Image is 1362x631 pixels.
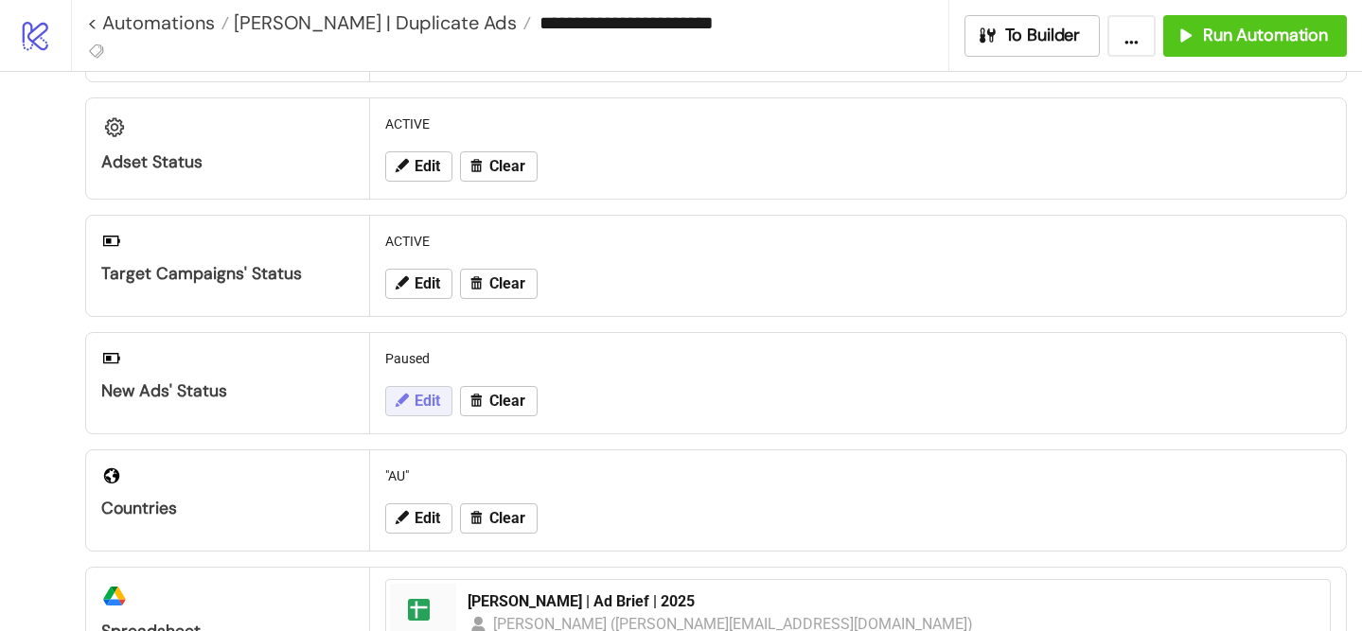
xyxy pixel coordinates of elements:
span: Edit [415,393,440,410]
span: Edit [415,510,440,527]
button: Edit [385,503,452,534]
button: Clear [460,503,538,534]
span: Run Automation [1203,25,1328,46]
div: Adset Status [101,151,354,173]
span: [PERSON_NAME] | Duplicate Ads [229,10,517,35]
button: To Builder [964,15,1101,57]
button: Clear [460,386,538,416]
div: Countries [101,498,354,519]
div: [PERSON_NAME] | Ad Brief | 2025 [468,591,1318,612]
div: "AU" [378,458,1338,494]
button: Run Automation [1163,15,1347,57]
div: Paused [378,341,1338,377]
a: [PERSON_NAME] | Duplicate Ads [229,13,531,32]
div: Target Campaigns' Status [101,263,354,285]
div: ACTIVE [378,223,1338,259]
span: Clear [489,510,525,527]
span: Clear [489,393,525,410]
button: Clear [460,269,538,299]
span: Clear [489,158,525,175]
button: Edit [385,269,452,299]
button: Edit [385,151,452,182]
button: Edit [385,386,452,416]
a: < Automations [87,13,229,32]
span: Edit [415,275,440,292]
button: Clear [460,151,538,182]
div: New Ads' Status [101,380,354,402]
span: Edit [415,158,440,175]
span: To Builder [1005,25,1081,46]
span: Clear [489,275,525,292]
button: ... [1107,15,1156,57]
div: ACTIVE [378,106,1338,142]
